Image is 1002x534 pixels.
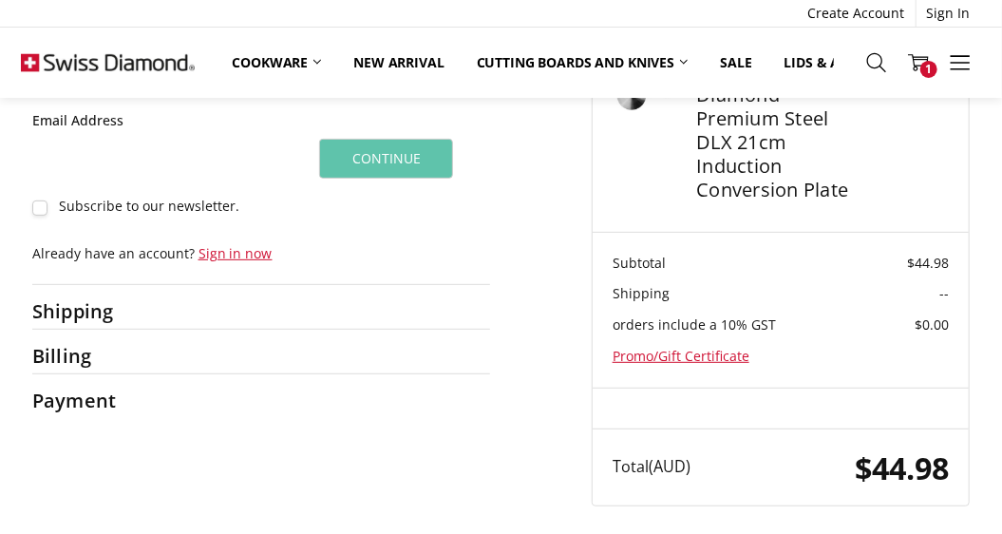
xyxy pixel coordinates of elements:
h2: Payment [32,389,152,412]
span: 1 [920,61,937,78]
a: Cutting boards and knives [461,42,705,83]
span: Subtotal [613,254,666,272]
span: -- [939,284,949,302]
h2: Billing [32,344,152,368]
a: 1 [898,39,939,86]
a: Lids & Accessories [768,42,947,83]
img: Free Shipping On Every Order [21,28,195,97]
a: New arrival [337,42,460,83]
span: Subscribe to our newsletter. [59,197,239,215]
span: $44.98 [907,254,949,272]
label: Email Address [32,110,300,131]
span: Shipping [613,284,670,302]
a: Sign in now [199,244,273,262]
button: Continue [319,139,453,179]
a: Cookware [216,42,337,83]
span: Total (AUD) [613,456,690,477]
span: orders include a 10% GST [613,315,776,334]
span: $0.00 [915,315,949,334]
h4: 1 x Swiss Diamond Premium Steel DLX 21cm Induction Conversion Plate [696,59,860,201]
h2: Shipping [32,299,152,323]
p: Already have an account? [32,243,491,263]
span: $44.98 [855,447,949,488]
a: Promo/Gift Certificate [613,347,749,365]
a: Sale [704,42,767,83]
